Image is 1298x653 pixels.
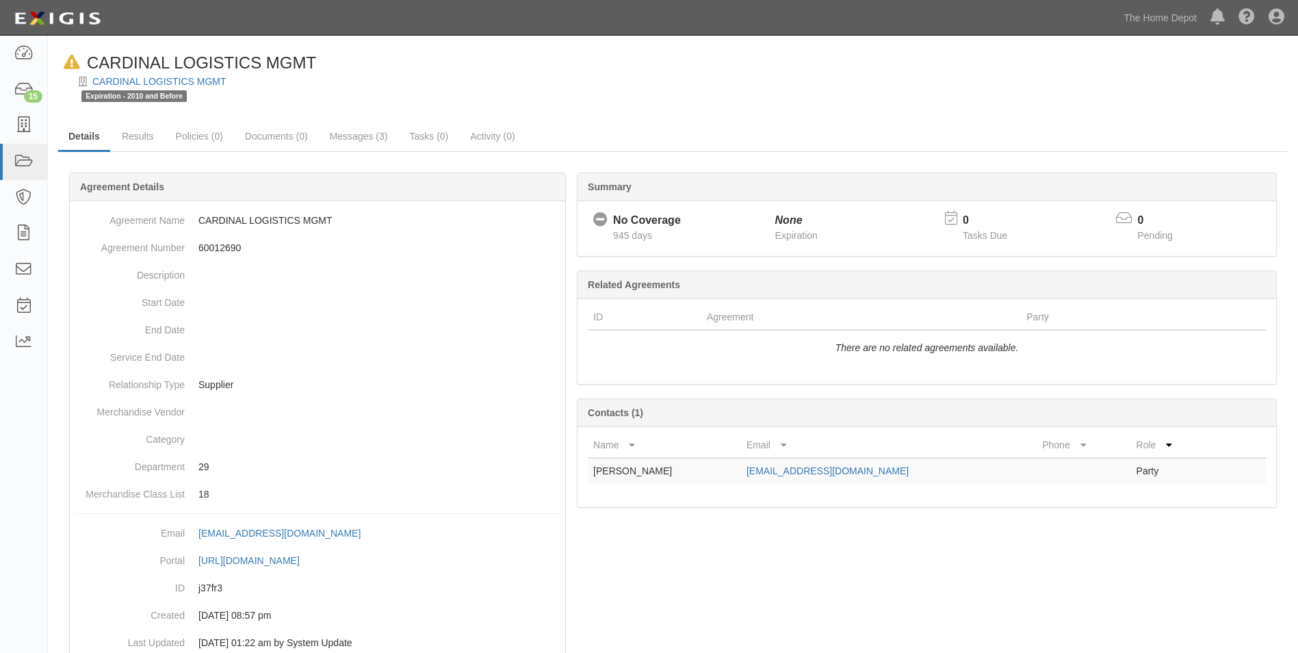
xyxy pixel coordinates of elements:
[10,6,105,31] img: logo-5460c22ac91f19d4615b14bd174203de0afe785f0fc80cf4dbbc73dc1793850b.png
[81,90,187,102] span: Expiration - 2010 and Before
[198,555,315,566] a: [URL][DOMAIN_NAME]
[75,234,185,255] dt: Agreement Number
[1238,10,1255,26] i: Help Center - Complianz
[92,76,226,87] a: CARDINAL LOGISTICS MGMT
[75,316,185,337] dt: End Date
[198,528,376,539] a: [EMAIL_ADDRESS][DOMAIN_NAME]
[588,407,643,418] b: Contacts (1)
[75,574,185,595] dt: ID
[775,230,818,241] span: Expiration
[112,123,164,150] a: Results
[613,213,681,229] div: No Coverage
[75,520,185,540] dt: Email
[1138,230,1173,241] span: Pending
[588,181,632,192] b: Summary
[701,305,1021,330] th: Agreement
[75,602,560,629] dd: [DATE] 08:57 pm
[75,234,560,261] dd: 60012690
[1131,433,1211,458] th: Role
[235,123,318,150] a: Documents (0)
[593,213,608,227] i: No Coverage
[58,51,316,75] div: CARDINAL LOGISTICS MGMT
[963,213,1024,229] p: 0
[963,230,1007,241] span: Tasks Due
[75,344,185,364] dt: Service End Date
[747,465,909,476] a: [EMAIL_ADDRESS][DOMAIN_NAME]
[87,53,316,72] span: CARDINAL LOGISTICS MGMT
[75,426,185,446] dt: Category
[775,214,803,226] i: None
[198,526,361,540] div: [EMAIL_ADDRESS][DOMAIN_NAME]
[399,123,458,150] a: Tasks (0)
[75,602,185,622] dt: Created
[75,261,185,282] dt: Description
[1138,213,1190,229] p: 0
[58,123,110,152] a: Details
[75,207,560,234] dd: CARDINAL LOGISTICS MGMT
[1021,305,1205,330] th: Party
[75,289,185,309] dt: Start Date
[741,433,1037,458] th: Email
[588,305,701,330] th: ID
[75,481,185,501] dt: Merchandise Class List
[75,398,185,419] dt: Merchandise Vendor
[320,123,398,150] a: Messages (3)
[1117,4,1204,31] a: The Home Depot
[24,90,42,103] div: 15
[460,123,525,150] a: Activity (0)
[198,460,560,474] p: 29
[64,55,80,70] i: In Default since 11/20/2023
[588,279,680,290] b: Related Agreements
[588,433,741,458] th: Name
[75,207,185,227] dt: Agreement Name
[1037,433,1130,458] th: Phone
[75,629,185,650] dt: Last Updated
[835,342,1019,353] i: There are no related agreements available.
[75,371,185,392] dt: Relationship Type
[166,123,233,150] a: Policies (0)
[80,181,164,192] b: Agreement Details
[75,453,185,474] dt: Department
[588,458,741,483] td: [PERSON_NAME]
[75,371,560,398] dd: Supplier
[198,487,560,501] p: 18
[75,547,185,567] dt: Portal
[75,574,560,602] dd: j37fr3
[613,230,652,241] span: Since 02/09/2023
[1131,458,1211,483] td: Party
